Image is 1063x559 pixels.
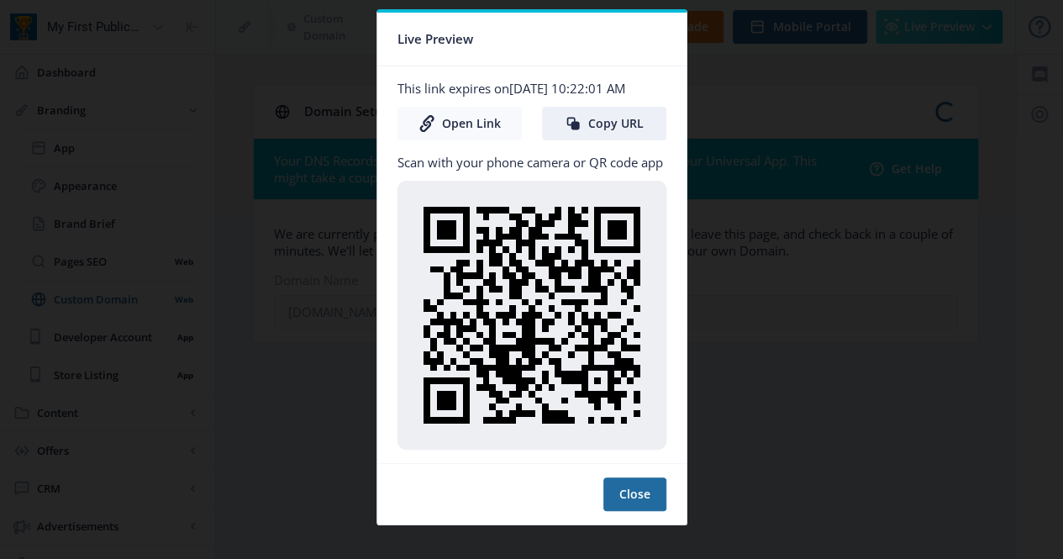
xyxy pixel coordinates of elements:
button: Close [603,477,666,511]
p: This link expires on [397,80,666,97]
button: Copy URL [542,107,666,140]
a: Open Link [397,107,522,140]
span: Live Preview [397,26,473,52]
p: Scan with your phone camera or QR code app [397,154,666,171]
span: [DATE] 10:22:01 AM [509,80,625,97]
